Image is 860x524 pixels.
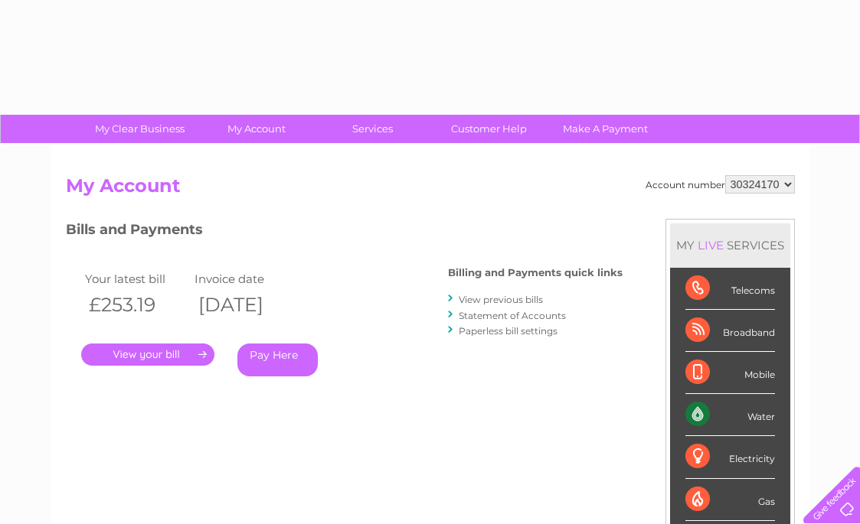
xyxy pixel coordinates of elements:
[695,238,727,252] div: LIVE
[66,219,623,246] h3: Bills and Payments
[685,479,775,521] div: Gas
[66,175,795,204] h2: My Account
[685,352,775,394] div: Mobile
[542,115,669,143] a: Make A Payment
[448,267,623,278] h4: Billing and Payments quick links
[191,269,301,289] td: Invoice date
[193,115,319,143] a: My Account
[426,115,552,143] a: Customer Help
[646,175,795,194] div: Account number
[459,310,566,321] a: Statement of Accounts
[237,343,318,376] a: Pay Here
[309,115,436,143] a: Services
[81,289,191,321] th: £253.19
[685,394,775,436] div: Water
[459,325,558,337] a: Paperless bill settings
[685,268,775,310] div: Telecoms
[81,343,214,366] a: .
[459,294,543,305] a: View previous bills
[191,289,301,321] th: [DATE]
[685,310,775,352] div: Broadband
[670,223,790,267] div: MY SERVICES
[77,115,203,143] a: My Clear Business
[81,269,191,289] td: Your latest bill
[685,436,775,478] div: Electricity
